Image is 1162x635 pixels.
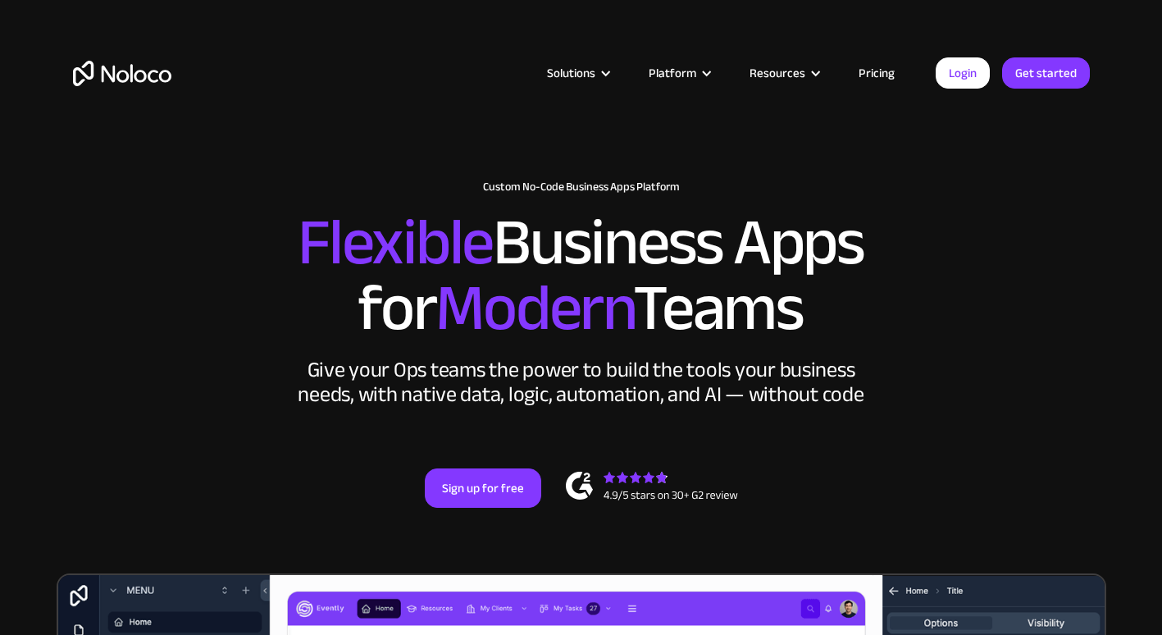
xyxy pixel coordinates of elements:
[425,468,541,508] a: Sign up for free
[1002,57,1090,89] a: Get started
[649,62,696,84] div: Platform
[750,62,805,84] div: Resources
[936,57,990,89] a: Login
[526,62,628,84] div: Solutions
[547,62,595,84] div: Solutions
[298,181,493,304] span: Flexible
[294,358,868,407] div: Give your Ops teams the power to build the tools your business needs, with native data, logic, au...
[73,61,171,86] a: home
[838,62,915,84] a: Pricing
[435,247,633,369] span: Modern
[73,180,1090,194] h1: Custom No-Code Business Apps Platform
[729,62,838,84] div: Resources
[73,210,1090,341] h2: Business Apps for Teams
[628,62,729,84] div: Platform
